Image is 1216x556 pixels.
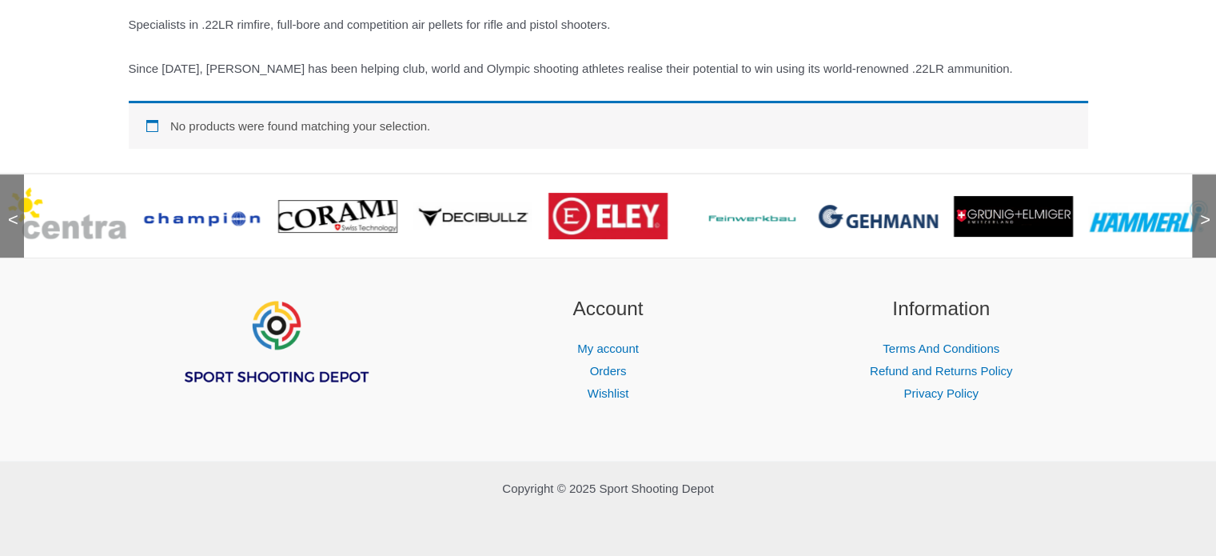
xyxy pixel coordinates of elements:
h2: Information [795,294,1088,324]
a: My account [577,342,639,355]
p: Specialists in .22LR rimfire, full-bore and competition air pellets for rifle and pistol shooters. [129,14,1088,36]
a: Terms And Conditions [883,342,999,355]
a: Wishlist [588,386,629,400]
p: Copyright © 2025 Sport Shooting Depot [129,478,1088,500]
a: Refund and Returns Policy [870,364,1012,378]
nav: Information [795,338,1088,405]
nav: Account [461,338,755,405]
h2: Account [461,294,755,324]
p: Since [DATE], [PERSON_NAME] has been helping club, world and Olympic shooting athletes realise th... [129,58,1088,80]
div: No products were found matching your selection. [129,101,1088,150]
aside: Footer Widget 3 [795,294,1088,404]
span: > [1192,196,1208,212]
aside: Footer Widget 2 [461,294,755,404]
aside: Footer Widget 1 [129,294,422,424]
a: Privacy Policy [903,386,978,400]
img: brand logo [548,193,668,239]
a: Orders [590,364,627,378]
